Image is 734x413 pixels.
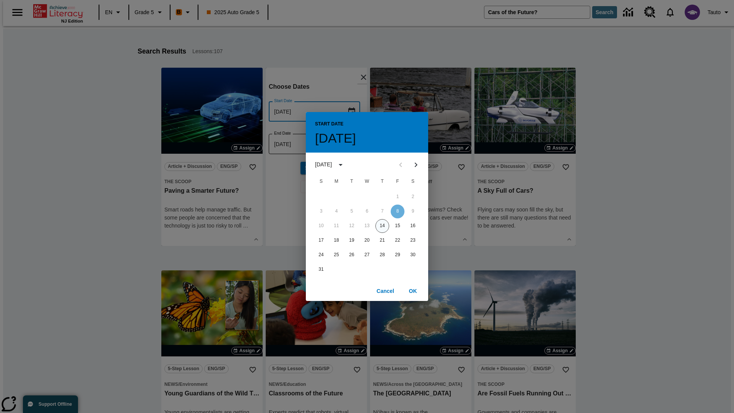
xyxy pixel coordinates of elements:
div: [DATE] [315,161,332,169]
button: OK [401,284,425,298]
button: 21 [375,234,389,247]
button: 24 [314,248,328,262]
span: Saturday [406,174,420,189]
button: Next month [408,157,424,172]
button: 30 [406,248,420,262]
button: 26 [345,248,359,262]
span: Sunday [314,174,328,189]
button: 22 [391,234,404,247]
button: 25 [330,248,343,262]
button: 31 [314,263,328,276]
button: 16 [406,219,420,233]
button: 28 [375,248,389,262]
button: 19 [345,234,359,247]
h4: [DATE] [315,130,356,146]
span: Monday [330,174,343,189]
button: Cancel [373,284,398,298]
button: 29 [391,248,404,262]
button: 15 [391,219,404,233]
button: 18 [330,234,343,247]
button: 23 [406,234,420,247]
button: 17 [314,234,328,247]
span: Thursday [375,174,389,189]
button: 14 [375,219,389,233]
span: Tuesday [345,174,359,189]
button: 27 [360,248,374,262]
span: Friday [391,174,404,189]
span: Start Date [315,118,343,130]
button: calendar view is open, switch to year view [334,158,347,171]
button: 20 [360,234,374,247]
span: Wednesday [360,174,374,189]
